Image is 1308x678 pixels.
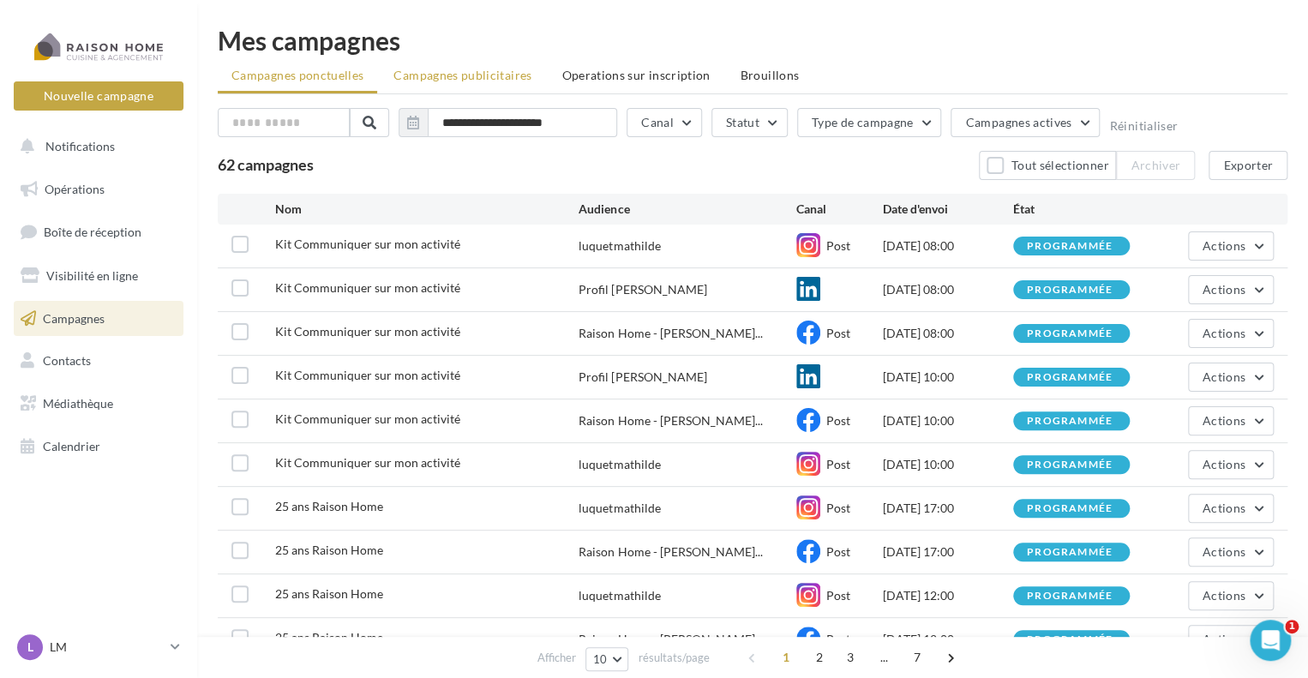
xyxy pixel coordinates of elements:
[10,301,187,337] a: Campagnes
[883,587,1013,604] div: [DATE] 12:00
[1203,369,1245,384] span: Actions
[579,456,660,473] div: luquetmathilde
[1188,231,1274,261] button: Actions
[579,500,660,517] div: luquetmathilde
[826,588,850,603] span: Post
[45,182,105,196] span: Opérations
[275,455,460,470] span: Kit Communiquer sur mon activité
[826,413,850,428] span: Post
[883,201,1013,218] div: Date d'envoi
[1027,459,1113,471] div: programmée
[1188,450,1274,479] button: Actions
[1027,416,1113,427] div: programmée
[1203,457,1245,471] span: Actions
[1203,632,1245,646] span: Actions
[43,353,91,368] span: Contacts
[903,644,931,671] span: 7
[1285,620,1299,633] span: 1
[1013,201,1143,218] div: État
[1027,547,1113,558] div: programmée
[826,238,850,253] span: Post
[43,310,105,325] span: Campagnes
[579,631,762,648] span: Raison Home - [PERSON_NAME]...
[837,644,864,671] span: 3
[10,386,187,422] a: Médiathèque
[218,27,1287,53] div: Mes campagnes
[1188,363,1274,392] button: Actions
[275,324,460,339] span: Kit Communiquer sur mon activité
[275,280,460,295] span: Kit Communiquer sur mon activité
[46,268,138,283] span: Visibilité en ligne
[579,281,706,298] div: Profil [PERSON_NAME]
[638,650,709,666] span: résultats/page
[1250,620,1291,661] iframe: Intercom live chat
[579,237,660,255] div: luquetmathilde
[275,368,460,382] span: Kit Communiquer sur mon activité
[883,412,1013,429] div: [DATE] 10:00
[27,639,33,656] span: L
[579,325,762,342] span: Raison Home - [PERSON_NAME]...
[826,457,850,471] span: Post
[796,201,883,218] div: Canal
[883,456,1013,473] div: [DATE] 10:00
[826,544,850,559] span: Post
[275,543,383,557] span: 25 ans Raison Home
[806,644,833,671] span: 2
[627,108,702,137] button: Canal
[10,343,187,379] a: Contacts
[275,499,383,513] span: 25 ans Raison Home
[50,639,164,656] p: LM
[10,213,187,250] a: Boîte de réception
[14,81,183,111] button: Nouvelle campagne
[870,644,897,671] span: ...
[10,171,187,207] a: Opérations
[579,587,660,604] div: luquetmathilde
[593,652,608,666] span: 10
[826,501,850,515] span: Post
[579,412,762,429] span: Raison Home - [PERSON_NAME]...
[1027,503,1113,514] div: programmée
[772,644,800,671] span: 1
[826,326,850,340] span: Post
[1188,581,1274,610] button: Actions
[826,632,850,646] span: Post
[275,630,383,645] span: 25 ans Raison Home
[797,108,942,137] button: Type de campagne
[537,650,576,666] span: Afficher
[579,201,795,218] div: Audience
[275,201,579,218] div: Nom
[43,439,100,453] span: Calendrier
[1188,406,1274,435] button: Actions
[1203,282,1245,297] span: Actions
[711,108,788,137] button: Statut
[1203,588,1245,603] span: Actions
[275,586,383,601] span: 25 ans Raison Home
[951,108,1100,137] button: Campagnes actives
[275,411,460,426] span: Kit Communiquer sur mon activité
[218,155,314,174] span: 62 campagnes
[1209,151,1287,180] button: Exporter
[1203,544,1245,559] span: Actions
[10,258,187,294] a: Visibilité en ligne
[1188,319,1274,348] button: Actions
[741,68,800,82] span: Brouillons
[1027,241,1113,252] div: programmée
[883,543,1013,561] div: [DATE] 17:00
[1203,413,1245,428] span: Actions
[1203,238,1245,253] span: Actions
[883,325,1013,342] div: [DATE] 08:00
[14,631,183,663] a: L LM
[43,396,113,411] span: Médiathèque
[10,429,187,465] a: Calendrier
[579,543,762,561] span: Raison Home - [PERSON_NAME]...
[1027,285,1113,296] div: programmée
[579,369,706,386] div: Profil [PERSON_NAME]
[1027,328,1113,339] div: programmée
[883,369,1013,386] div: [DATE] 10:00
[883,281,1013,298] div: [DATE] 08:00
[1116,151,1195,180] button: Archiver
[45,139,115,153] span: Notifications
[44,225,141,239] span: Boîte de réception
[10,129,180,165] button: Notifications
[1188,625,1274,654] button: Actions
